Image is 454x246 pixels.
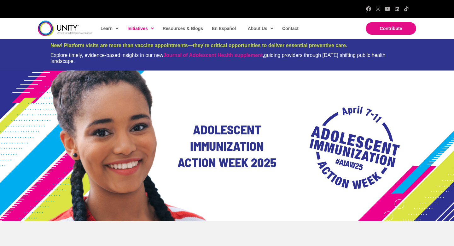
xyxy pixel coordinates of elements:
[375,6,381,11] a: Instagram
[101,24,119,33] span: Learn
[279,21,301,36] a: Contact
[178,122,276,170] span: Adolescent Immunization Action Week 2025
[366,22,416,35] a: Contribute
[50,43,347,48] span: New! Platform visits are more than vaccine appointments—they’re critical opportunities to deliver...
[282,26,299,31] span: Contact
[160,21,206,36] a: Resources & Blogs
[163,26,203,31] span: Resources & Blogs
[163,52,263,58] a: Journal of Adolescent Health supplement
[50,52,404,64] div: Explore timely, evidence-based insights in our new guiding providers through [DATE] shifting publ...
[394,6,399,11] a: LinkedIn
[380,26,402,31] span: Contribute
[212,26,236,31] span: En Español
[127,24,154,33] span: Initiatives
[163,52,264,58] strong: ,
[248,24,273,33] span: About Us
[385,6,390,11] a: YouTube
[209,21,238,36] a: En Español
[366,6,371,11] a: Facebook
[245,21,276,36] a: About Us
[404,6,409,11] a: TikTok
[38,21,92,36] img: unity-logo-dark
